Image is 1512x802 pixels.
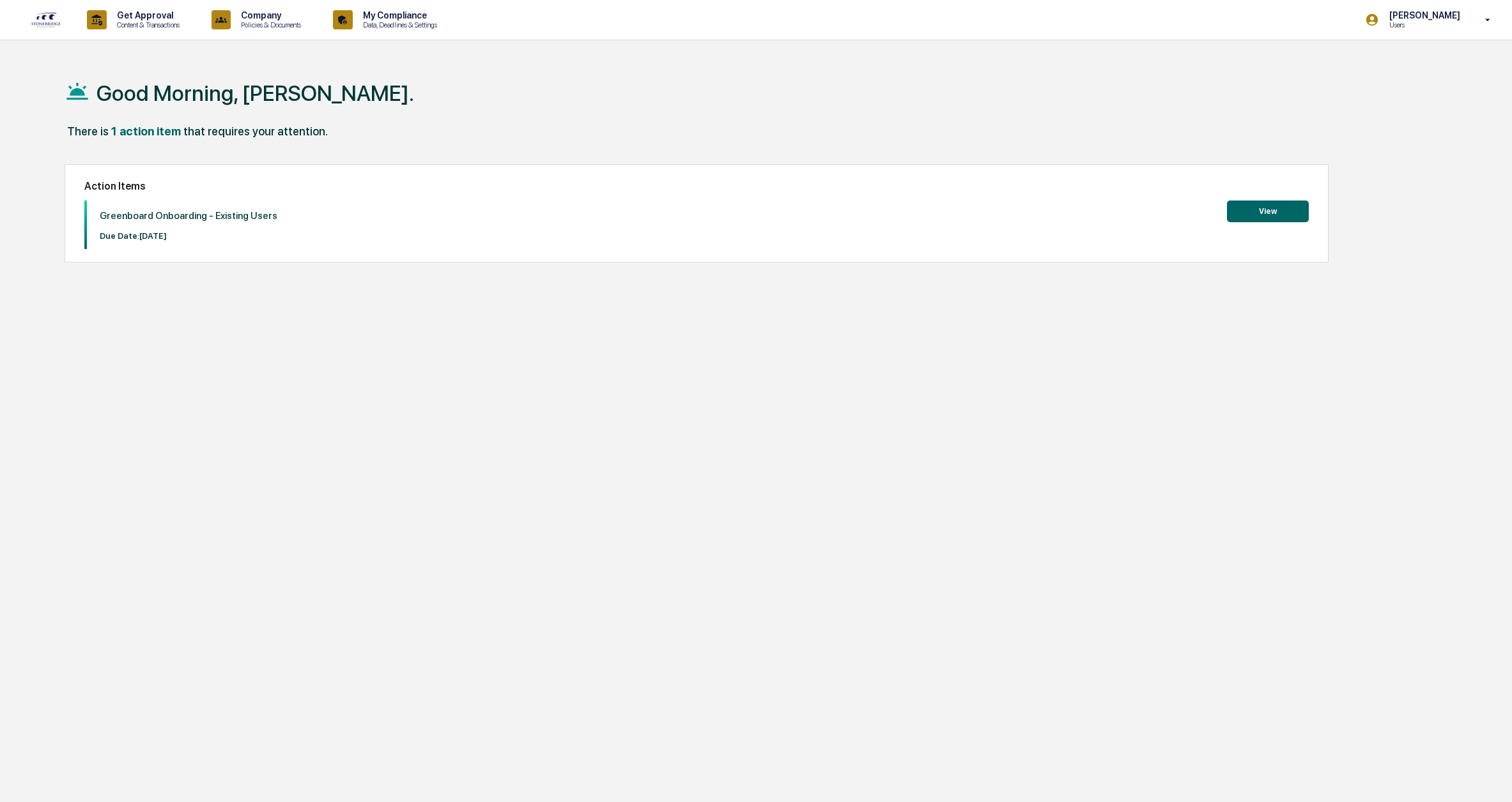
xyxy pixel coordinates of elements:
p: Due Date: [DATE] [100,231,277,241]
p: Data, Deadlines & Settings [353,20,444,29]
p: Policies & Documents [231,20,307,29]
h1: Good Morning, [PERSON_NAME]. [96,80,414,106]
button: View [1227,200,1309,222]
a: View [1227,204,1309,216]
p: Get Approval [107,10,186,20]
p: Content & Transactions [107,20,186,29]
p: [PERSON_NAME] [1379,10,1467,20]
p: My Compliance [353,10,444,20]
div: that requires your attention. [183,125,328,138]
div: 1 action item [111,125,181,138]
p: Company [231,10,307,20]
p: Users [1379,20,1467,29]
div: There is [67,125,109,138]
img: logo [31,11,61,28]
h2: Action Items [84,180,1309,192]
p: Greenboard Onboarding - Existing Users [100,210,277,222]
